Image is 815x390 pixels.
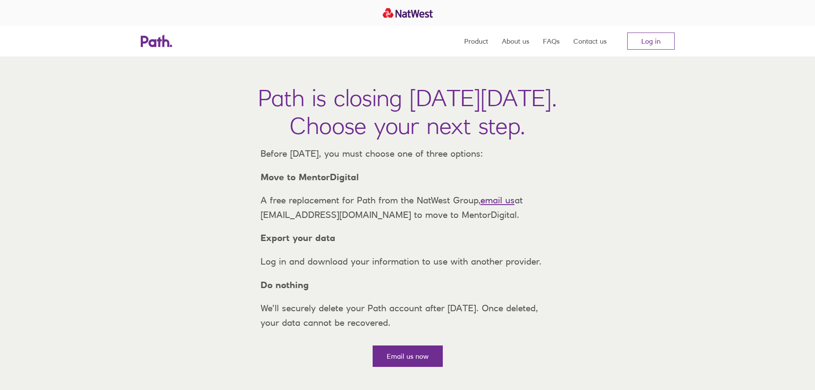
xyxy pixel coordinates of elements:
[258,84,557,140] h1: Path is closing [DATE][DATE]. Choose your next step.
[261,232,335,243] strong: Export your data
[480,195,515,205] a: email us
[502,26,529,57] a: About us
[543,26,560,57] a: FAQs
[254,146,562,161] p: Before [DATE], you must choose one of three options:
[254,193,562,222] p: A free replacement for Path from the NatWest Group, at [EMAIL_ADDRESS][DOMAIN_NAME] to move to Me...
[261,172,359,182] strong: Move to MentorDigital
[627,33,675,50] a: Log in
[261,280,309,290] strong: Do nothing
[254,301,562,330] p: We’ll securely delete your Path account after [DATE]. Once deleted, your data cannot be recovered.
[254,254,562,269] p: Log in and download your information to use with another provider.
[373,345,443,367] a: Email us now
[573,26,607,57] a: Contact us
[464,26,488,57] a: Product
